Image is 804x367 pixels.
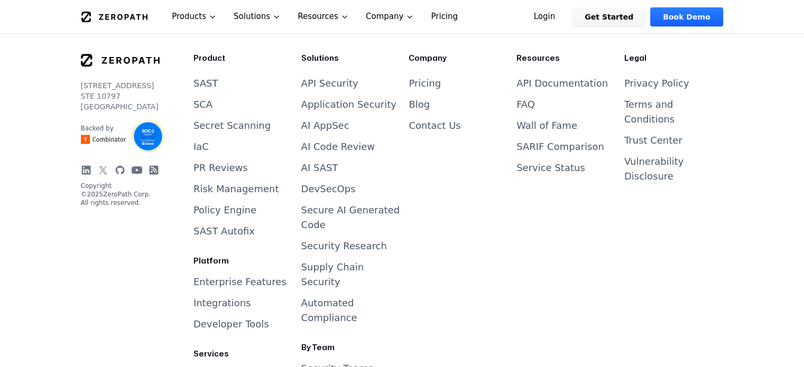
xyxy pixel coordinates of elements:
h3: Product [193,53,293,63]
a: Get Started [572,7,646,26]
a: Integrations [193,297,251,308]
h3: Legal [624,53,724,63]
h3: Company [409,53,508,63]
a: Vulnerability Disclosure [624,156,684,182]
a: Contact Us [409,120,460,131]
p: [STREET_ADDRESS] STE 10797 [GEOGRAPHIC_DATA] [81,80,160,112]
a: Login [521,7,568,26]
a: Service Status [516,162,585,173]
a: IaC [193,141,209,152]
a: Risk Management [193,183,279,194]
a: API Documentation [516,78,608,89]
a: Secure AI Generated Code [301,204,400,230]
a: Developer Tools [193,318,269,330]
h3: Resources [516,53,616,63]
a: SAST [193,78,218,89]
a: Terms and Conditions [624,99,674,125]
h3: Solutions [301,53,401,63]
a: AI Code Review [301,141,375,152]
a: Trust Center [624,135,682,146]
a: Pricing [409,78,441,89]
h3: By Team [301,342,401,353]
a: Application Security [301,99,396,110]
p: Backed by [81,124,126,133]
p: Copyright © 2025 ZeroPath Corp. All rights reserved. [81,182,160,207]
a: SCA [193,99,212,110]
a: Wall of Fame [516,120,577,131]
a: Blog RSS Feed [149,165,159,175]
a: AI AppSec [301,120,349,131]
a: API Security [301,78,358,89]
a: Security Research [301,240,387,251]
a: Privacy Policy [624,78,689,89]
a: Enterprise Features [193,276,287,287]
a: SARIF Comparison [516,141,604,152]
h3: Services [193,349,293,359]
a: AI SAST [301,162,338,173]
a: PR Reviews [193,162,248,173]
a: Automated Compliance [301,297,357,323]
a: Book Demo [650,7,723,26]
a: Blog [409,99,430,110]
img: SOC2 Type II Certified [132,120,164,152]
h3: Platform [193,256,293,266]
a: FAQ [516,99,535,110]
a: Supply Chain Security [301,261,364,287]
a: SAST Autofix [193,225,255,237]
a: DevSecOps [301,183,356,194]
a: Policy Engine [193,204,256,215]
a: Secret Scanning [193,120,271,131]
